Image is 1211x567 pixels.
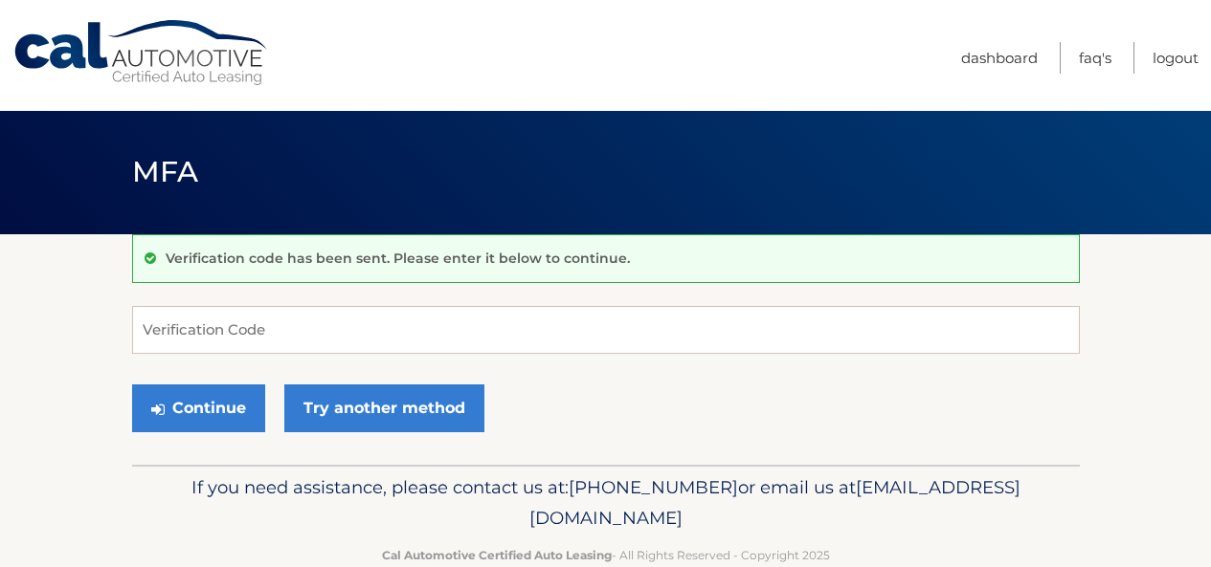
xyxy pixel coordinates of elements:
span: MFA [132,154,199,189]
a: FAQ's [1079,42,1111,74]
p: Verification code has been sent. Please enter it below to continue. [166,250,630,267]
a: Dashboard [961,42,1038,74]
input: Verification Code [132,306,1080,354]
span: [PHONE_NUMBER] [569,476,738,498]
button: Continue [132,384,265,432]
a: Try another method [284,384,484,432]
p: - All Rights Reserved - Copyright 2025 [145,545,1067,565]
span: [EMAIL_ADDRESS][DOMAIN_NAME] [529,476,1020,529]
strong: Cal Automotive Certified Auto Leasing [382,548,612,562]
a: Logout [1153,42,1199,74]
p: If you need assistance, please contact us at: or email us at [145,472,1067,534]
a: Cal Automotive [12,19,271,87]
